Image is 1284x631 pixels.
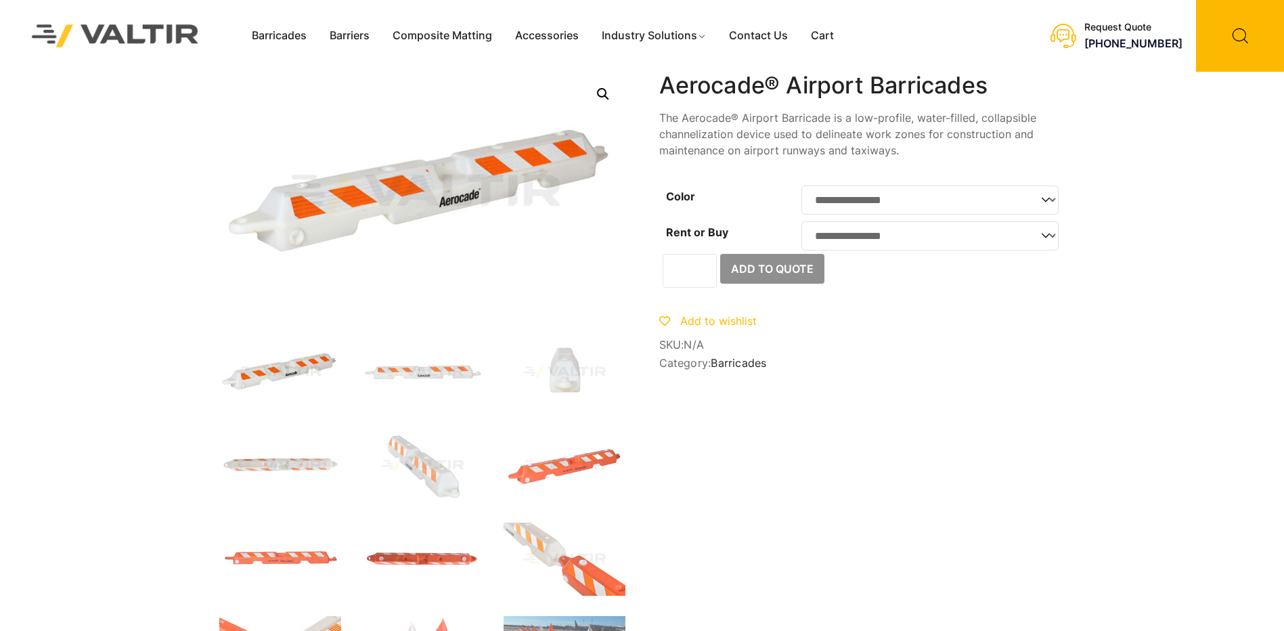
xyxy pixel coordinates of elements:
img: Aerocade_Nat_Top.jpg [219,429,341,502]
div: Request Quote [1084,22,1182,33]
img: Aerocade_Nat_Front-1.jpg [361,336,483,409]
img: Aerocade_Org_Front.jpg [219,523,341,596]
span: SKU: [659,339,1065,351]
a: Add to wishlist [659,314,757,328]
span: Add to wishlist [680,314,757,328]
img: Aerocade_Nat_Side.jpg [504,336,625,409]
a: Industry Solutions [590,26,718,46]
a: Barricades [711,356,766,370]
a: Barricades [240,26,318,46]
span: N/A [684,338,704,351]
a: Composite Matting [381,26,504,46]
a: Accessories [504,26,590,46]
a: Contact Us [717,26,799,46]
button: Add to Quote [720,254,824,284]
img: Aerocade_Org_x1.jpg [504,523,625,596]
img: Aerocade_Org_Top.jpg [361,523,483,596]
img: Aerocade_Org_3Q.jpg [504,429,625,502]
a: Cart [799,26,845,46]
a: Barriers [318,26,381,46]
label: Color [666,190,695,203]
label: Rent or Buy [666,225,728,239]
h1: Aerocade® Airport Barricades [659,72,1065,100]
a: [PHONE_NUMBER] [1084,37,1182,50]
img: Aerocade_Nat_3Q-1.jpg [219,336,341,409]
p: The Aerocade® Airport Barricade is a low-profile, water-filled, collapsible channelization device... [659,110,1065,158]
span: Category: [659,357,1065,370]
input: Product quantity [663,254,717,288]
img: Valtir Rentals [14,7,217,64]
img: Aerocade_Nat_x1-1.jpg [361,429,483,502]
